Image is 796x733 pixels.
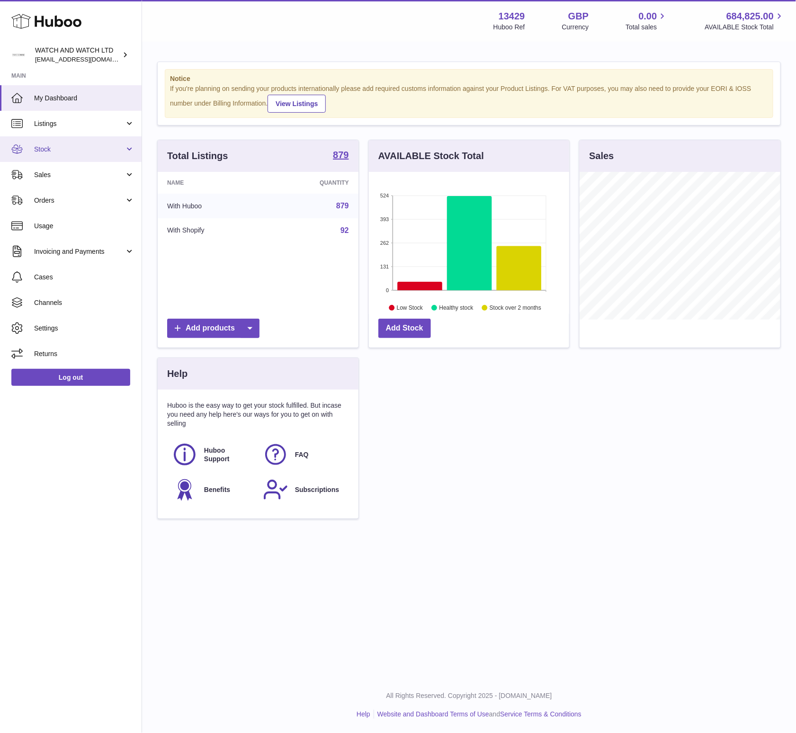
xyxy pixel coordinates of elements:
span: Settings [34,324,134,333]
span: [EMAIL_ADDRESS][DOMAIN_NAME] [35,55,139,63]
img: baris@watchandwatch.co.uk [11,48,26,62]
a: Log out [11,369,130,386]
span: AVAILABLE Stock Total [705,23,785,32]
text: 0 [386,287,389,293]
th: Quantity [266,172,358,194]
td: With Shopify [158,218,266,243]
h3: Total Listings [167,150,228,162]
span: Stock [34,145,125,154]
div: If you're planning on sending your products internationally please add required customs informati... [170,84,768,113]
span: Benefits [204,485,230,494]
h3: Sales [589,150,614,162]
li: and [374,710,581,719]
a: Huboo Support [172,442,253,467]
text: 524 [380,193,389,198]
a: 879 [336,202,349,210]
div: Huboo Ref [493,23,525,32]
span: Listings [34,119,125,128]
a: 684,825.00 AVAILABLE Stock Total [705,10,785,32]
span: Subscriptions [295,485,339,494]
h3: Help [167,367,188,380]
span: Orders [34,196,125,205]
span: Returns [34,349,134,358]
span: My Dashboard [34,94,134,103]
span: FAQ [295,450,309,459]
span: Invoicing and Payments [34,247,125,256]
th: Name [158,172,266,194]
a: Help [357,710,370,718]
text: Healthy stock [439,304,474,311]
h3: AVAILABLE Stock Total [378,150,484,162]
span: Cases [34,273,134,282]
p: Huboo is the easy way to get your stock fulfilled. But incase you need any help here's our ways f... [167,401,349,428]
text: 131 [380,264,389,269]
span: Total sales [626,23,668,32]
strong: Notice [170,74,768,83]
a: FAQ [263,442,344,467]
div: WATCH AND WATCH LTD [35,46,120,64]
strong: 13429 [499,10,525,23]
a: View Listings [268,95,326,113]
div: Currency [562,23,589,32]
strong: GBP [568,10,589,23]
a: Service Terms & Conditions [500,710,581,718]
text: 393 [380,216,389,222]
strong: 879 [333,150,349,160]
text: Low Stock [397,304,423,311]
span: Usage [34,222,134,231]
span: Channels [34,298,134,307]
p: All Rights Reserved. Copyright 2025 - [DOMAIN_NAME] [150,691,788,700]
span: Huboo Support [204,446,252,464]
a: Add products [167,319,259,338]
a: Website and Dashboard Terms of Use [377,710,489,718]
a: Subscriptions [263,477,344,502]
a: 92 [340,226,349,234]
a: 879 [333,150,349,161]
a: Benefits [172,477,253,502]
span: 0.00 [639,10,657,23]
text: Stock over 2 months [490,304,541,311]
td: With Huboo [158,194,266,218]
a: Add Stock [378,319,431,338]
span: Sales [34,170,125,179]
a: 0.00 Total sales [626,10,668,32]
span: 684,825.00 [726,10,774,23]
text: 262 [380,240,389,246]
